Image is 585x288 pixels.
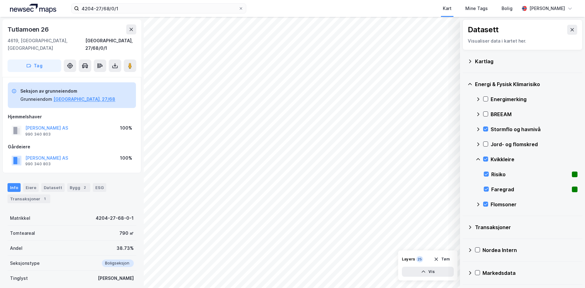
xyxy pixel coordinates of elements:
[7,183,21,192] div: Info
[7,24,50,34] div: Tutlamoen 26
[491,126,577,133] div: Stormflo og havnivå
[491,95,577,103] div: Energimerking
[85,37,136,52] div: [GEOGRAPHIC_DATA], 27/68/0/1
[491,111,577,118] div: BREEAM
[430,254,454,264] button: Tøm
[25,162,51,167] div: 990 340 803
[117,244,134,252] div: 38.73%
[7,37,85,52] div: 4619, [GEOGRAPHIC_DATA], [GEOGRAPHIC_DATA]
[120,154,132,162] div: 100%
[23,183,39,192] div: Eiere
[41,183,65,192] div: Datasett
[42,196,48,202] div: 1
[79,4,238,13] input: Søk på adresse, matrikkel, gårdeiere, leietakere eller personer
[10,260,40,267] div: Seksjonstype
[482,246,577,254] div: Nordea Intern
[8,143,136,151] div: Gårdeiere
[120,124,132,132] div: 100%
[402,257,415,262] div: Layers
[468,25,499,35] div: Datasett
[491,171,569,178] div: Risiko
[443,5,452,12] div: Kart
[82,184,88,191] div: 2
[98,275,134,282] div: [PERSON_NAME]
[93,183,106,192] div: ESG
[7,59,61,72] button: Tag
[502,5,512,12] div: Bolig
[53,95,115,103] button: [GEOGRAPHIC_DATA], 27/68
[8,113,136,121] div: Hjemmelshaver
[10,244,22,252] div: Andel
[416,256,423,262] div: 25
[491,201,577,208] div: Flomsoner
[465,5,488,12] div: Mine Tags
[25,132,51,137] div: 990 340 803
[10,4,56,13] img: logo.a4113a55bc3d86da70a041830d287a7e.svg
[475,80,577,88] div: Energi & Fysisk Klimarisiko
[491,156,577,163] div: Kvikkleire
[119,229,134,237] div: 790 ㎡
[468,37,577,45] div: Visualiser data i kartet her.
[20,87,115,95] div: Seksjon av grunneiendom
[67,183,90,192] div: Bygg
[402,267,454,277] button: Vis
[491,141,577,148] div: Jord- og flomskred
[10,275,28,282] div: Tinglyst
[529,5,565,12] div: [PERSON_NAME]
[482,269,577,277] div: Markedsdata
[475,224,577,231] div: Transaksjoner
[96,214,134,222] div: 4204-27-68-0-1
[10,229,35,237] div: Tomteareal
[7,194,50,203] div: Transaksjoner
[20,95,52,103] div: Grunneiendom
[491,186,569,193] div: Faregrad
[475,58,577,65] div: Kartlag
[10,214,30,222] div: Matrikkel
[554,258,585,288] iframe: Chat Widget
